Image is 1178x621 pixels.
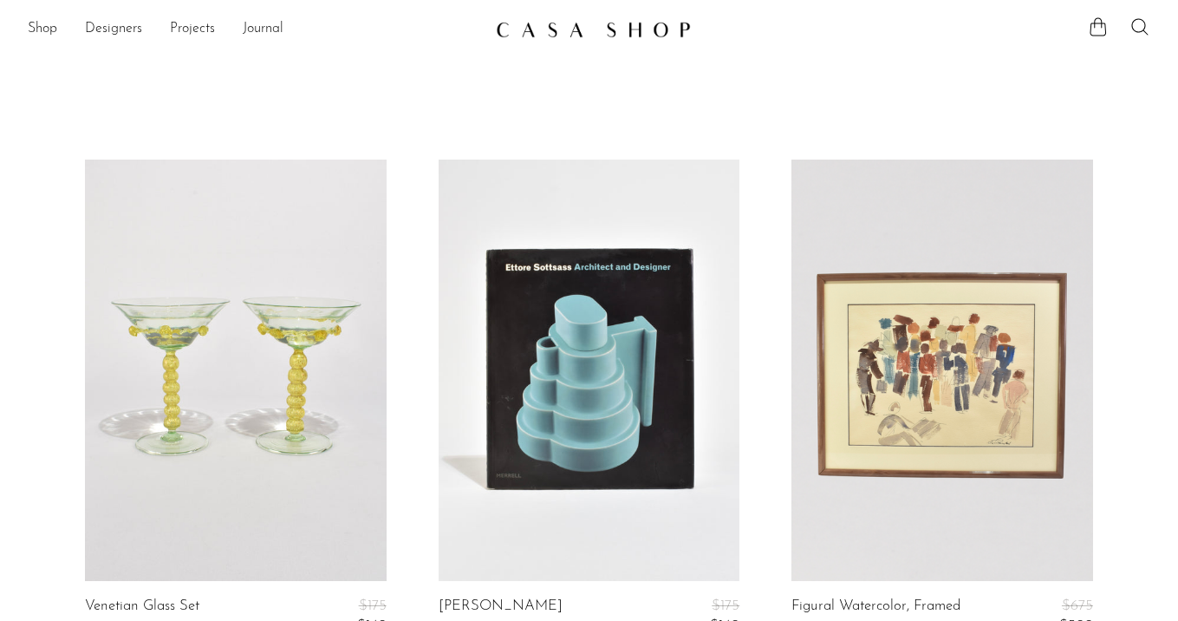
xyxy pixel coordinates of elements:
[28,18,57,41] a: Shop
[1062,598,1093,613] span: $675
[712,598,739,613] span: $175
[243,18,283,41] a: Journal
[85,18,142,41] a: Designers
[28,15,482,44] nav: Desktop navigation
[28,15,482,44] ul: NEW HEADER MENU
[170,18,215,41] a: Projects
[359,598,387,613] span: $175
